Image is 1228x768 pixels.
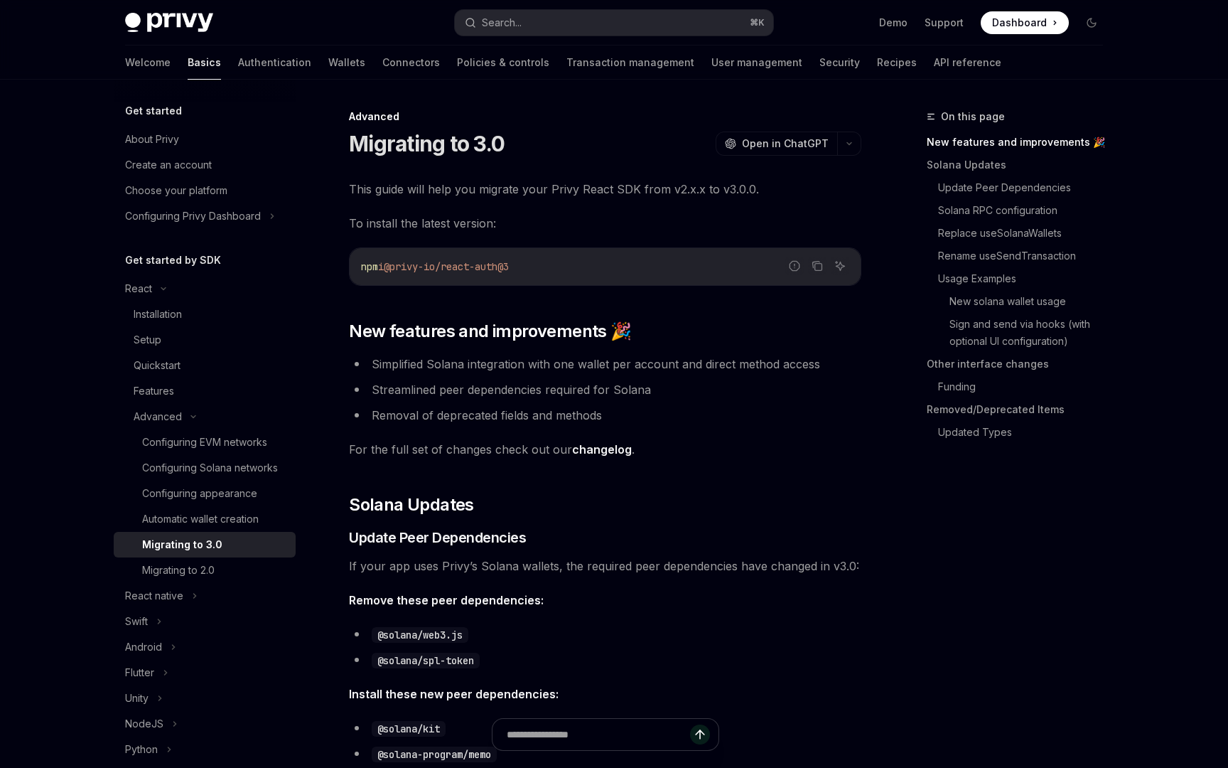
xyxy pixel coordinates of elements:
h5: Get started by SDK [125,252,221,269]
a: Rename useSendTransaction [938,245,1114,267]
div: Search... [482,14,522,31]
button: Ask AI [831,257,849,275]
strong: Install these new peer dependencies: [349,687,559,701]
div: Flutter [125,664,154,681]
li: Simplified Solana integration with one wallet per account and direct method access [349,354,861,374]
a: Automatic wallet creation [114,506,296,532]
div: Configuring Solana networks [142,459,278,476]
a: Welcome [125,46,171,80]
img: dark logo [125,13,213,33]
div: Setup [134,331,161,348]
div: Migrating to 2.0 [142,562,215,579]
a: Usage Examples [938,267,1114,290]
a: Transaction management [566,46,694,80]
span: ⌘ K [750,17,765,28]
a: Update Peer Dependencies [938,176,1114,199]
div: Create an account [125,156,212,174]
div: Installation [134,306,182,323]
a: New features and improvements 🎉 [927,131,1114,154]
div: Configuring appearance [142,485,257,502]
a: Connectors [382,46,440,80]
button: Toggle dark mode [1080,11,1103,34]
div: Android [125,639,162,656]
button: Copy the contents from the code block [808,257,826,275]
div: Advanced [349,110,861,124]
span: npm [361,260,378,273]
div: Advanced [134,408,182,425]
div: Configuring Privy Dashboard [125,208,261,225]
div: React native [125,587,183,604]
div: React [125,280,152,297]
a: Create an account [114,152,296,178]
span: To install the latest version: [349,213,861,233]
span: Solana Updates [349,494,474,516]
a: Removed/Deprecated Items [927,398,1114,421]
button: Send message [690,725,710,745]
span: On this page [941,108,1005,125]
code: @solana/spl-token [372,653,480,668]
div: Configuring EVM networks [142,434,267,451]
a: Configuring Solana networks [114,455,296,481]
li: Removal of deprecated fields and methods [349,405,861,425]
a: changelog [572,442,632,457]
a: Solana Updates [927,154,1114,176]
a: Configuring EVM networks [114,430,296,455]
span: New features and improvements 🎉 [349,320,631,343]
a: Policies & controls [457,46,549,80]
a: API reference [934,46,1001,80]
a: Support [925,16,964,30]
a: Sign and send via hooks (with optional UI configuration) [949,313,1114,353]
a: Solana RPC configuration [938,199,1114,222]
h1: Migrating to 3.0 [349,131,505,156]
h5: Get started [125,102,182,119]
a: Configuring appearance [114,481,296,506]
a: Demo [879,16,907,30]
span: Open in ChatGPT [742,137,829,151]
div: Features [134,383,174,400]
li: Streamlined peer dependencies required for Solana [349,380,861,400]
div: About Privy [125,131,179,148]
a: Quickstart [114,353,296,378]
a: Dashboard [981,11,1069,34]
div: Choose your platform [125,182,227,199]
div: Swift [125,613,148,630]
a: User management [711,46,802,80]
span: This guide will help you migrate your Privy React SDK from v2.x.x to v3.0.0. [349,179,861,199]
a: Migrating to 3.0 [114,532,296,558]
span: Dashboard [992,16,1047,30]
a: Wallets [328,46,365,80]
div: Quickstart [134,357,181,374]
span: For the full set of changes check out our . [349,439,861,459]
code: @solana/web3.js [372,627,468,643]
a: New solana wallet usage [949,290,1114,313]
a: Setup [114,327,296,353]
span: i [378,260,384,273]
a: Security [819,46,860,80]
a: Other interface changes [927,353,1114,375]
div: Unity [125,690,149,707]
div: Migrating to 3.0 [142,536,222,553]
button: Open in ChatGPT [716,132,837,156]
a: Replace useSolanaWallets [938,222,1114,245]
a: Features [114,378,296,404]
span: @privy-io/react-auth@3 [384,260,509,273]
a: Recipes [877,46,917,80]
div: Python [125,741,158,758]
span: If your app uses Privy’s Solana wallets, the required peer dependencies have changed in v3.0: [349,556,861,576]
a: Migrating to 2.0 [114,558,296,583]
div: NodeJS [125,715,163,732]
a: Authentication [238,46,311,80]
button: Search...⌘K [455,10,773,36]
a: Basics [188,46,221,80]
strong: Remove these peer dependencies: [349,593,544,607]
button: Report incorrect code [785,257,804,275]
a: About Privy [114,127,296,152]
a: Choose your platform [114,178,296,203]
a: Funding [938,375,1114,398]
div: Automatic wallet creation [142,511,259,528]
a: Installation [114,302,296,327]
span: Update Peer Dependencies [349,528,526,548]
a: Updated Types [938,421,1114,444]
